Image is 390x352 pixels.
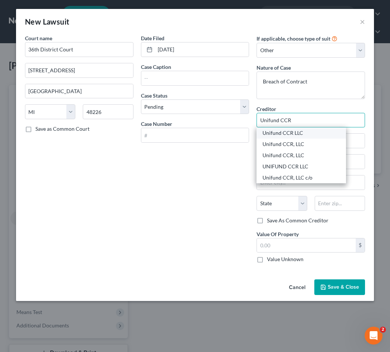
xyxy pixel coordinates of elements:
label: Value Of Property [257,230,299,238]
input: Enter zip... [315,196,365,211]
input: Enter zip... [83,104,133,119]
div: Unifund CCR, LLC c/o [262,174,340,181]
div: Unifund CCR, LLC [262,140,340,148]
button: × [360,17,365,26]
span: Court name [25,35,52,41]
label: If applicable, choose type of suit [257,35,330,42]
span: Lawsuit [43,17,70,26]
input: Enter city... [25,84,133,98]
span: Case Status [141,92,167,99]
iframe: Intercom live chat [365,327,383,345]
label: Date Filed [141,34,164,42]
button: Cancel [283,280,311,295]
label: Case Caption [141,63,171,71]
span: 2 [380,327,386,333]
div: $ [356,238,365,253]
div: Unifund CCR, LLC [262,152,340,159]
label: Save as Common Court [35,125,89,133]
span: Creditor [257,106,276,112]
span: New [25,17,41,26]
label: Value Unknown [267,256,303,263]
div: Unifund CCR LLC [262,129,340,137]
input: Search court by name... [25,42,133,57]
input: 0.00 [257,238,356,253]
span: Save & Close [328,284,359,290]
label: Save As Common Creditor [267,217,328,224]
input: Enter address... [25,63,133,77]
button: Save & Close [314,279,365,295]
input: -- [141,71,249,85]
label: Case Number [141,120,172,128]
input: # [141,128,249,142]
input: MM/DD/YYYY [155,42,249,57]
label: Nature of Case [257,64,291,72]
input: Search creditor by name... [257,113,365,128]
div: UNIFUND CCR LLC [262,163,340,170]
